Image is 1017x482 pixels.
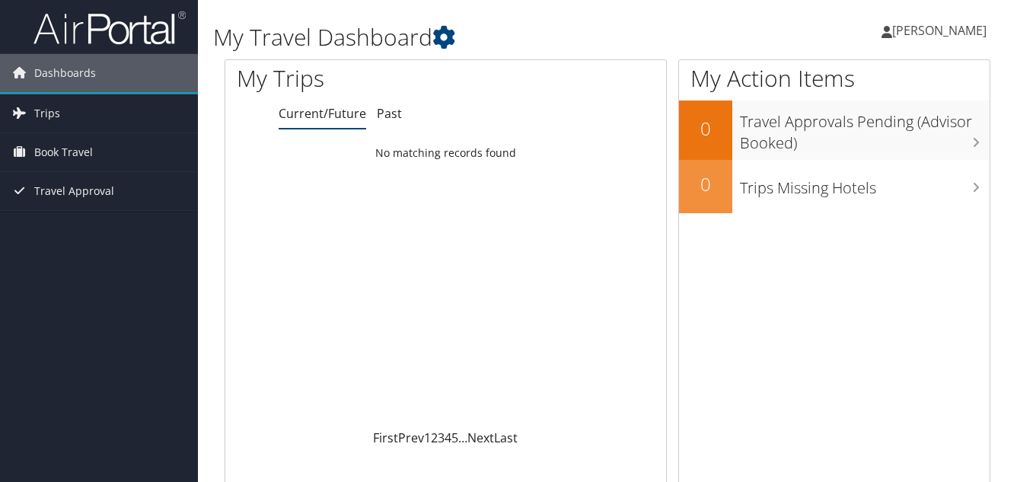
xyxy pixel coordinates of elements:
[679,62,990,94] h1: My Action Items
[494,429,518,446] a: Last
[34,54,96,92] span: Dashboards
[679,160,990,213] a: 0Trips Missing Hotels
[373,429,398,446] a: First
[34,172,114,210] span: Travel Approval
[679,171,732,197] h2: 0
[740,170,990,199] h3: Trips Missing Hotels
[882,8,1002,53] a: [PERSON_NAME]
[237,62,471,94] h1: My Trips
[740,104,990,154] h3: Travel Approvals Pending (Advisor Booked)
[34,133,93,171] span: Book Travel
[33,10,186,46] img: airportal-logo.png
[34,94,60,132] span: Trips
[279,105,366,122] a: Current/Future
[458,429,467,446] span: …
[225,139,666,167] td: No matching records found
[892,22,987,39] span: [PERSON_NAME]
[438,429,445,446] a: 3
[451,429,458,446] a: 5
[213,21,739,53] h1: My Travel Dashboard
[377,105,402,122] a: Past
[424,429,431,446] a: 1
[398,429,424,446] a: Prev
[679,116,732,142] h2: 0
[431,429,438,446] a: 2
[679,101,990,159] a: 0Travel Approvals Pending (Advisor Booked)
[445,429,451,446] a: 4
[467,429,494,446] a: Next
